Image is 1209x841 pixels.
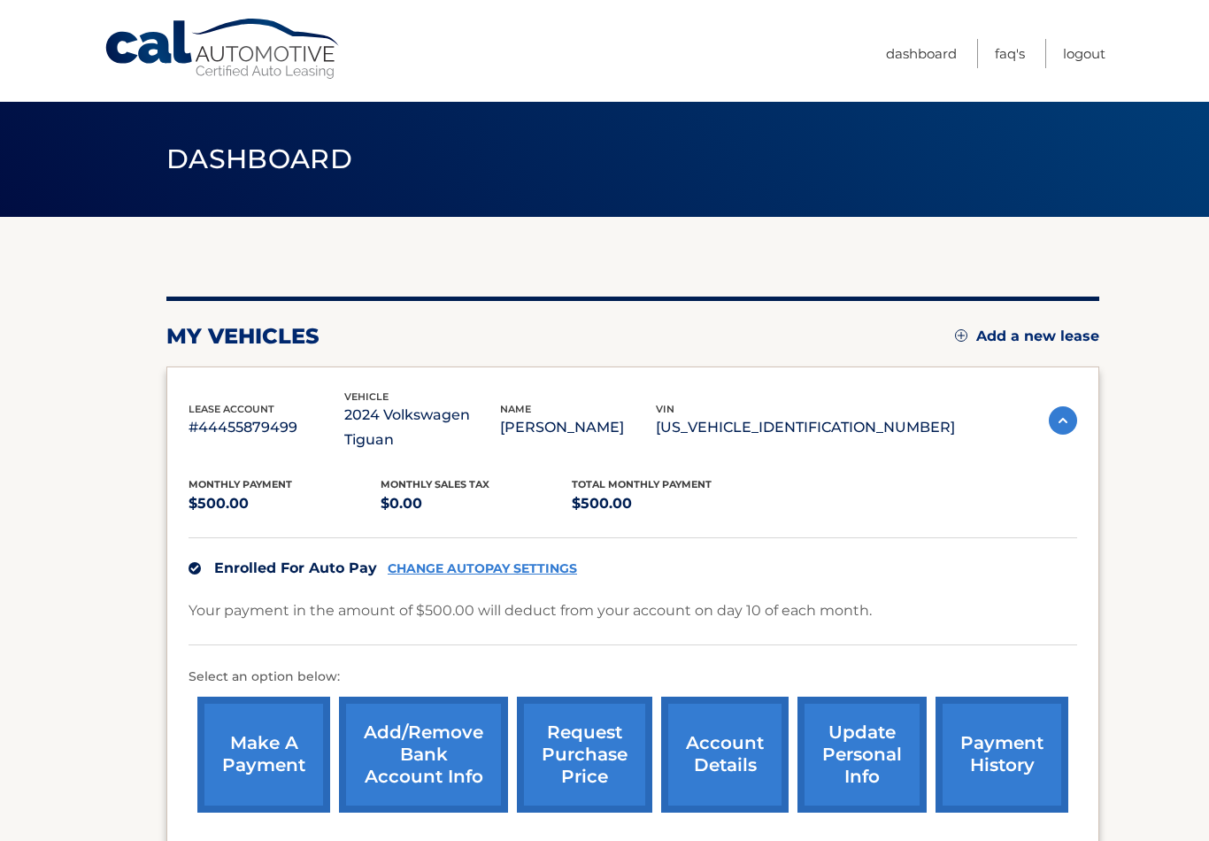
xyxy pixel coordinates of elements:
[344,390,389,403] span: vehicle
[661,697,789,813] a: account details
[955,328,1099,345] a: Add a new lease
[1063,39,1105,68] a: Logout
[656,403,674,415] span: vin
[189,667,1077,688] p: Select an option below:
[197,697,330,813] a: make a payment
[214,559,377,576] span: Enrolled For Auto Pay
[500,403,531,415] span: name
[189,478,292,490] span: Monthly Payment
[344,403,500,452] p: 2024 Volkswagen Tiguan
[104,18,343,81] a: Cal Automotive
[388,561,577,576] a: CHANGE AUTOPAY SETTINGS
[381,478,489,490] span: Monthly sales Tax
[797,697,927,813] a: update personal info
[189,598,872,623] p: Your payment in the amount of $500.00 will deduct from your account on day 10 of each month.
[189,491,381,516] p: $500.00
[886,39,957,68] a: Dashboard
[1049,406,1077,435] img: accordion-active.svg
[995,39,1025,68] a: FAQ's
[500,415,656,440] p: [PERSON_NAME]
[936,697,1068,813] a: payment history
[189,403,274,415] span: lease account
[339,697,508,813] a: Add/Remove bank account info
[166,323,320,350] h2: my vehicles
[381,491,573,516] p: $0.00
[572,478,712,490] span: Total Monthly Payment
[189,415,344,440] p: #44455879499
[656,415,955,440] p: [US_VEHICLE_IDENTIFICATION_NUMBER]
[166,143,352,175] span: Dashboard
[189,562,201,575] img: check.svg
[517,697,652,813] a: request purchase price
[955,329,967,342] img: add.svg
[572,491,764,516] p: $500.00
